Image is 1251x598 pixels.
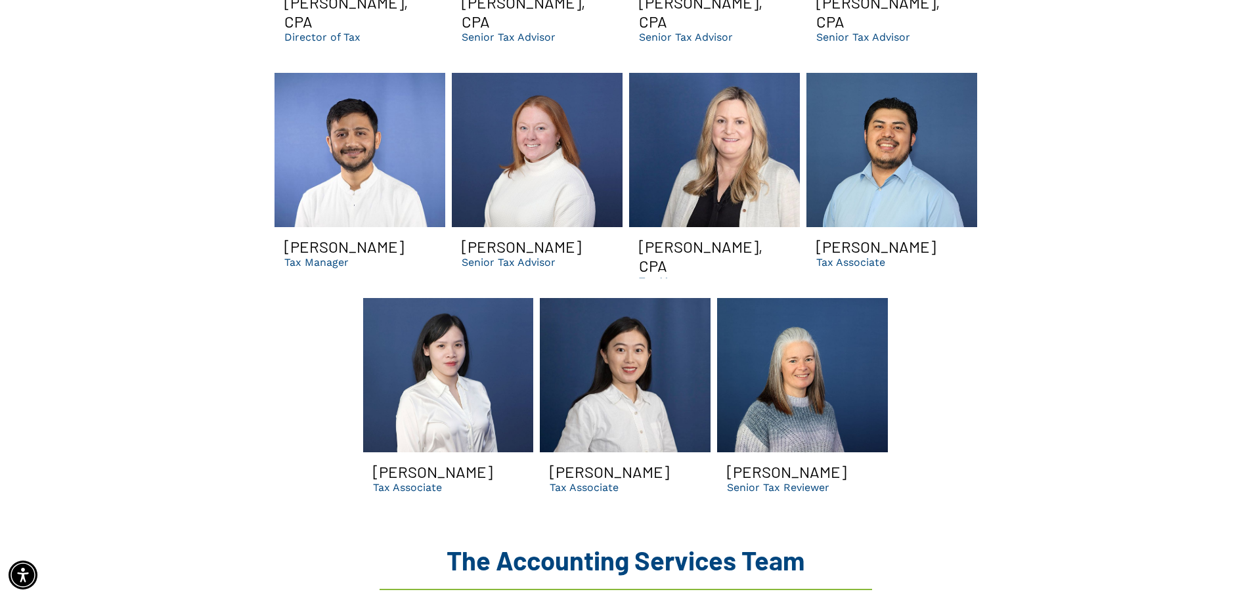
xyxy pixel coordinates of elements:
[550,481,619,494] p: Tax Associate
[540,298,711,452] a: Rachel Yang Dental Tax Associate | managerial dental consultants for DSOs and more in Suwanee GA
[284,237,404,256] h3: [PERSON_NAME]
[629,73,800,227] a: Dental CPA Libby Smiling | Best accountants for DSOs and tax services
[447,544,804,576] span: The Accounting Services Team
[274,73,445,227] a: Gopal CPA smiling | Best dental support organization and accounting firm in GA
[639,237,790,275] h3: [PERSON_NAME], CPA
[717,298,888,452] a: Terri Smiling | senior dental tax reviewer | suwanee ga dso accountants
[639,31,733,43] p: Senior Tax Advisor
[462,256,556,268] p: Senior Tax Advisor
[550,462,669,481] h3: [PERSON_NAME]
[462,31,556,43] p: Senior Tax Advisor
[373,462,493,481] h3: [PERSON_NAME]
[363,298,534,452] a: Omar dental tax associate in Suwanee GA | find out if you need a dso
[373,481,442,494] p: Tax Associate
[462,237,581,256] h3: [PERSON_NAME]
[639,275,703,288] p: Tax Manager
[284,256,349,268] p: Tax Manager
[727,481,829,494] p: Senior Tax Reviewer
[284,31,361,43] p: Director of Tax
[727,462,846,481] h3: [PERSON_NAME]
[9,561,37,589] div: Accessibility Menu
[816,31,910,43] p: Senior Tax Advisor
[816,237,936,256] h3: [PERSON_NAME]
[816,256,885,268] p: Tax Associate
